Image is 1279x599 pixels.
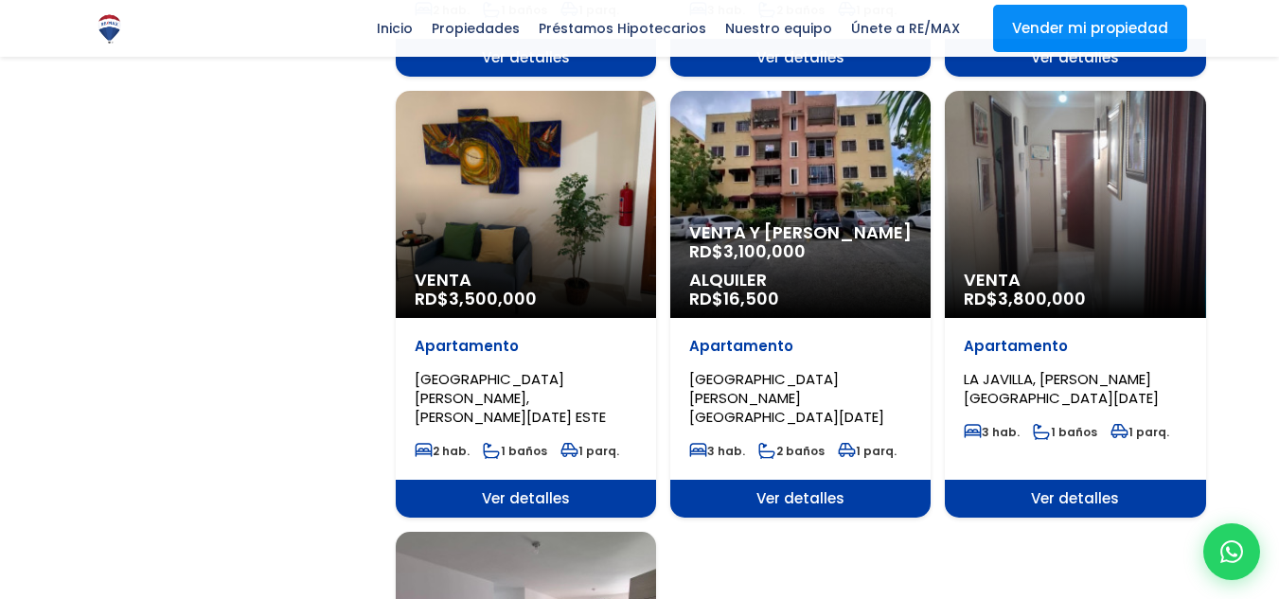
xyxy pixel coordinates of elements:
[993,5,1187,52] a: Vender mi propiedad
[396,91,656,518] a: Venta RD$3,500,000 Apartamento [GEOGRAPHIC_DATA][PERSON_NAME], [PERSON_NAME][DATE] ESTE 2 hab. 1 ...
[689,271,912,290] span: Alquiler
[367,14,422,43] span: Inicio
[758,443,825,459] span: 2 baños
[689,223,912,242] span: Venta y [PERSON_NAME]
[945,480,1205,518] span: Ver detalles
[945,91,1205,518] a: Venta RD$3,800,000 Apartamento LA JAVILLA, [PERSON_NAME][GEOGRAPHIC_DATA][DATE] 3 hab. 1 baños 1 ...
[689,369,884,427] span: [GEOGRAPHIC_DATA][PERSON_NAME][GEOGRAPHIC_DATA][DATE]
[964,369,1159,408] span: LA JAVILLA, [PERSON_NAME][GEOGRAPHIC_DATA][DATE]
[716,14,842,43] span: Nuestro equipo
[670,480,931,518] span: Ver detalles
[396,39,656,77] span: Ver detalles
[689,239,806,263] span: RD$
[483,443,547,459] span: 1 baños
[838,443,897,459] span: 1 parq.
[1033,424,1097,440] span: 1 baños
[415,271,637,290] span: Venta
[964,424,1020,440] span: 3 hab.
[670,91,931,518] a: Venta y [PERSON_NAME] RD$3,100,000 Alquiler RD$16,500 Apartamento [GEOGRAPHIC_DATA][PERSON_NAME][...
[670,39,931,77] span: Ver detalles
[842,14,969,43] span: Únete a RE/MAX
[422,14,529,43] span: Propiedades
[964,287,1086,310] span: RD$
[1110,424,1169,440] span: 1 parq.
[93,12,126,45] img: Logo de REMAX
[449,287,537,310] span: 3,500,000
[689,287,779,310] span: RD$
[396,480,656,518] span: Ver detalles
[415,287,537,310] span: RD$
[529,14,716,43] span: Préstamos Hipotecarios
[998,287,1086,310] span: 3,800,000
[964,337,1186,356] p: Apartamento
[689,443,745,459] span: 3 hab.
[415,337,637,356] p: Apartamento
[723,287,779,310] span: 16,500
[689,337,912,356] p: Apartamento
[945,39,1205,77] span: Ver detalles
[964,271,1186,290] span: Venta
[723,239,806,263] span: 3,100,000
[560,443,619,459] span: 1 parq.
[415,443,470,459] span: 2 hab.
[415,369,606,427] span: [GEOGRAPHIC_DATA][PERSON_NAME], [PERSON_NAME][DATE] ESTE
